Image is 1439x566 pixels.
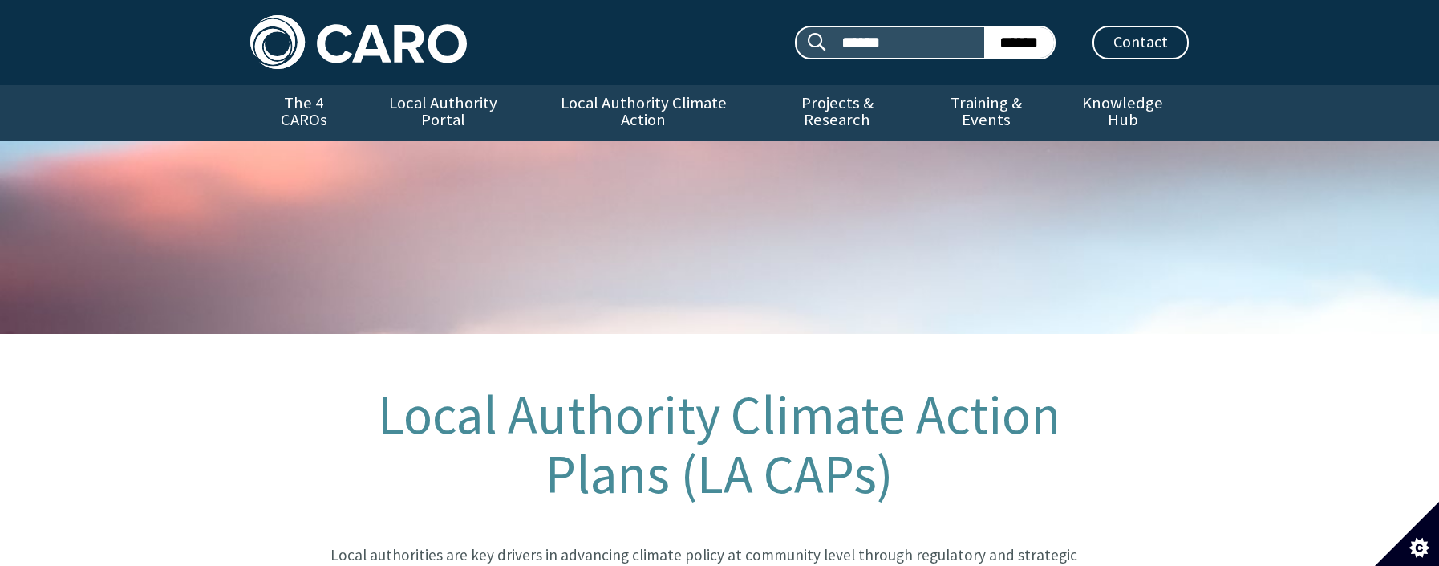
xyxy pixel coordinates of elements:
a: Local Authority Climate Action [529,85,757,141]
a: Knowledge Hub [1057,85,1189,141]
a: The 4 CAROs [250,85,357,141]
a: Training & Events [916,85,1056,141]
a: Projects & Research [758,85,917,141]
button: Set cookie preferences [1375,502,1439,566]
a: Contact [1092,26,1189,59]
img: Caro logo [250,15,467,69]
h1: Local Authority Climate Action Plans (LA CAPs) [330,385,1109,504]
a: Local Authority Portal [357,85,529,141]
